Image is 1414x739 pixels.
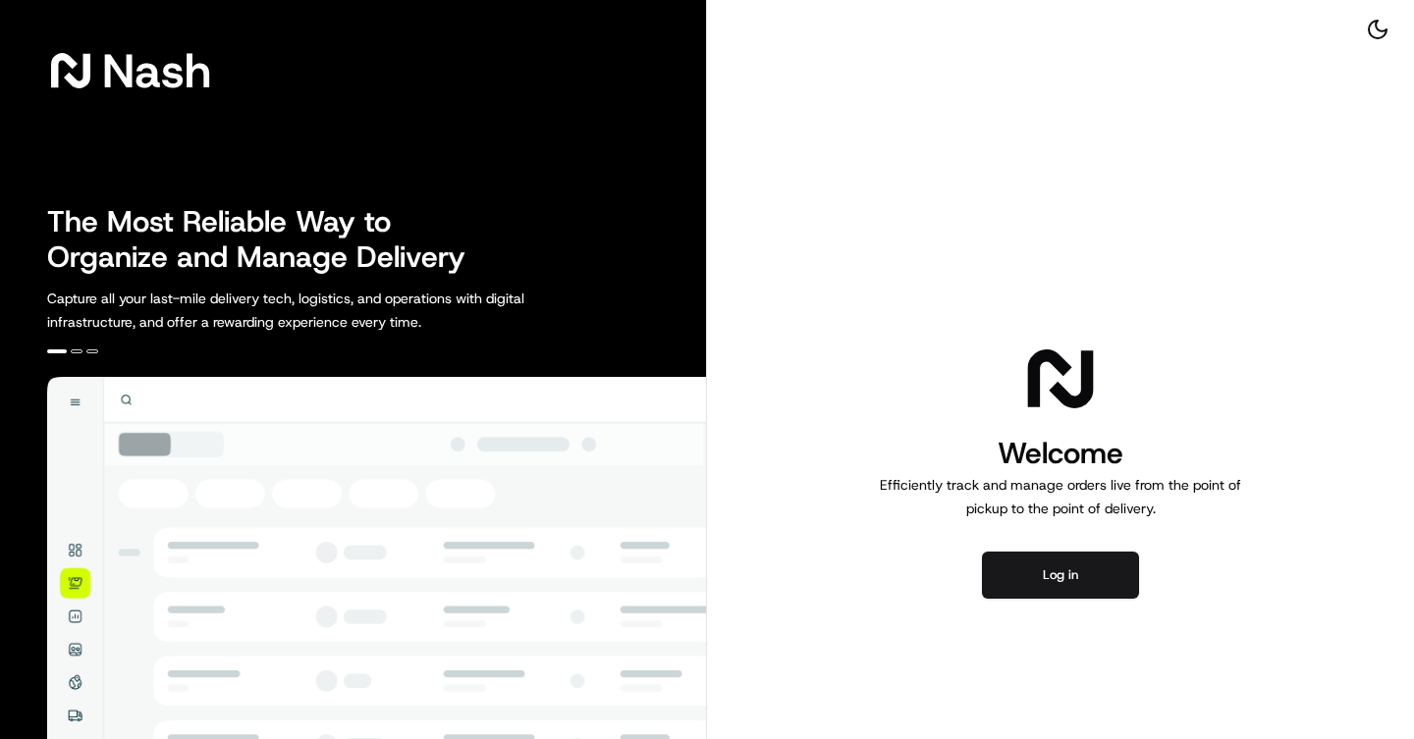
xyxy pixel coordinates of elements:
button: Log in [982,552,1139,599]
span: Nash [102,51,211,90]
h2: The Most Reliable Way to Organize and Manage Delivery [47,204,487,275]
p: Efficiently track and manage orders live from the point of pickup to the point of delivery. [872,473,1249,520]
p: Capture all your last-mile delivery tech, logistics, and operations with digital infrastructure, ... [47,287,613,334]
h1: Welcome [872,434,1249,473]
